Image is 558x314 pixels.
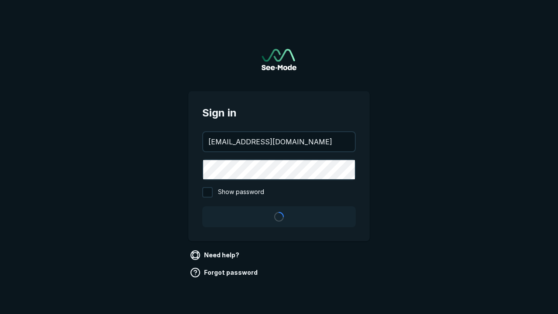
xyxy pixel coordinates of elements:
a: Forgot password [188,266,261,280]
span: Sign in [202,105,356,121]
a: Go to sign in [262,49,296,70]
a: Need help? [188,248,243,262]
input: your@email.com [203,132,355,151]
img: See-Mode Logo [262,49,296,70]
span: Show password [218,187,264,198]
